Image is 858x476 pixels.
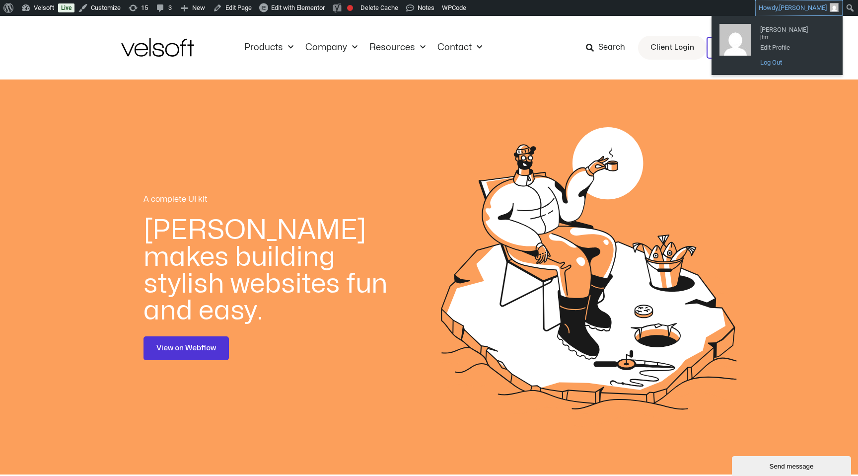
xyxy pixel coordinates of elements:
div: Focus keyphrase not set [347,5,353,11]
a: Search [586,39,632,56]
img: Velsoft Training Materials [121,38,194,57]
iframe: chat widget [732,454,853,476]
span: [PERSON_NAME] [760,22,830,31]
ul: Howdy, Nigel Salina [712,16,843,75]
span: Edit Profile [760,40,830,49]
p: A complete UI kit [143,193,395,205]
a: ProductsMenu Toggle [238,42,299,53]
a: CompanyMenu Toggle [299,42,363,53]
span: Edit with Elementor [271,4,325,11]
a: ResourcesMenu Toggle [363,42,431,53]
span: Client Login [650,41,694,54]
span: jfitt [760,31,830,40]
nav: Menu [238,42,488,53]
a: Client Login [638,36,707,60]
h2: [PERSON_NAME] makes building stylish websites fun and easy. [143,217,395,324]
a: ContactMenu Toggle [431,42,488,53]
a: Live [58,3,74,12]
span: [PERSON_NAME] [779,4,827,11]
span: View on Webflow [156,342,216,354]
span: Search [598,41,625,54]
a: View on Webflow [143,336,229,360]
a: Log Out [755,56,835,69]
